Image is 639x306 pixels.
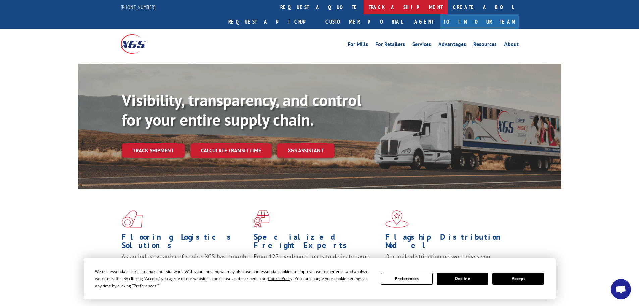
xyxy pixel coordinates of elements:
[408,14,440,29] a: Agent
[254,253,380,282] p: From 123 overlength loads to delicate cargo, our experienced staff knows the best way to move you...
[254,233,380,253] h1: Specialized Freight Experts
[412,42,431,49] a: Services
[190,143,272,158] a: Calculate transit time
[122,253,248,276] span: As an industry carrier of choice, XGS has brought innovation and dedication to flooring logistics...
[438,42,466,49] a: Advantages
[122,210,143,228] img: xgs-icon-total-supply-chain-intelligence-red
[348,42,368,49] a: For Mills
[268,276,292,281] span: Cookie Policy
[385,210,409,228] img: xgs-icon-flagship-distribution-model-red
[320,14,408,29] a: Customer Portal
[84,258,556,299] div: Cookie Consent Prompt
[385,253,509,268] span: Our agile distribution network gives you nationwide inventory management on demand.
[122,143,185,158] a: Track shipment
[121,4,156,10] a: [PHONE_NUMBER]
[611,279,631,299] a: Open chat
[437,273,488,285] button: Decline
[95,268,373,289] div: We use essential cookies to make our site work. With your consent, we may also use non-essential ...
[122,233,249,253] h1: Flooring Logistics Solutions
[440,14,519,29] a: Join Our Team
[504,42,519,49] a: About
[375,42,405,49] a: For Retailers
[134,283,156,289] span: Preferences
[385,233,512,253] h1: Flagship Distribution Model
[277,143,334,158] a: XGS ASSISTANT
[381,273,432,285] button: Preferences
[492,273,544,285] button: Accept
[223,14,320,29] a: Request a pickup
[122,90,361,130] b: Visibility, transparency, and control for your entire supply chain.
[254,210,269,228] img: xgs-icon-focused-on-flooring-red
[473,42,497,49] a: Resources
